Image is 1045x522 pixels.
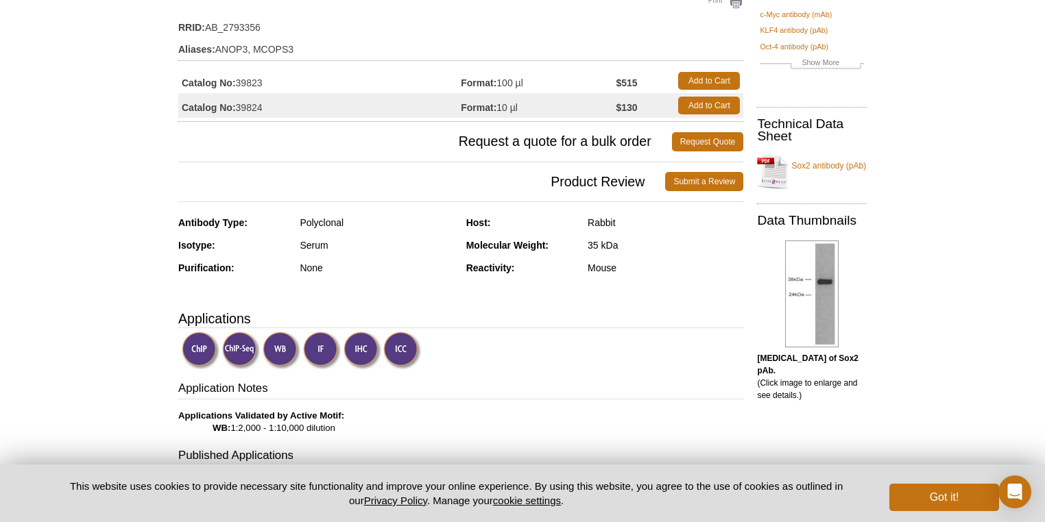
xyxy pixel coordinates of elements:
a: KLF4 antibody (pAb) [760,24,828,36]
strong: Molecular Weight: [466,240,549,251]
img: ChIP Validated [182,332,219,369]
h2: Technical Data Sheet [757,118,867,142]
span: Request a quote for a bulk order [178,132,672,151]
button: cookie settings [493,495,561,506]
a: Sox2 antibody (pAb) [757,151,867,192]
a: c-Myc antibody (mAb) [760,8,832,21]
strong: Catalog No: [182,77,236,89]
a: Request Quote [672,132,744,151]
strong: Format: [461,77,496,89]
td: ANOP3, MCOPS3 [178,35,743,57]
b: Applications Validated by Active Motif: [178,410,344,421]
p: 1:2,000 - 1:10,000 dilution [178,410,743,434]
img: Immunocytochemistry Validated [383,332,421,369]
td: 100 µl [461,69,616,93]
strong: Purification: [178,262,235,273]
h3: Applications [178,308,743,329]
div: Mouse [588,262,743,274]
div: Rabbit [588,216,743,229]
img: Immunofluorescence Validated [303,332,341,369]
strong: RRID: [178,21,205,34]
a: Show More [760,56,864,72]
h3: Application Notes [178,380,743,399]
img: Western Blot Validated [263,332,300,369]
h3: Published Applications [178,447,743,467]
img: Immunohistochemistry Validated [344,332,381,369]
strong: Catalog No: [182,101,236,114]
a: Privacy Policy [364,495,427,506]
p: This website uses cookies to provide necessary site functionality and improve your online experie... [46,479,867,508]
strong: Reactivity: [466,262,515,273]
strong: Isotype: [178,240,215,251]
h2: Data Thumbnails [757,214,867,227]
b: [MEDICAL_DATA] of Sox2 pAb. [757,353,858,375]
strong: $130 [616,101,637,114]
div: Polyclonal [300,216,455,229]
img: Sox2 antibody (pAb) tested by Western blot. [785,240,839,347]
div: 35 kDa [588,239,743,251]
td: 10 µl [461,93,616,118]
a: Add to Cart [678,97,740,114]
div: None [300,262,455,274]
strong: $515 [616,77,637,89]
p: (Click image to enlarge and see details.) [757,352,867,401]
td: 39823 [178,69,461,93]
div: Serum [300,239,455,251]
a: Add to Cart [678,72,740,90]
a: Submit a Review [665,172,743,191]
strong: Format: [461,101,496,114]
td: AB_2793356 [178,13,743,35]
span: Product Review [178,172,665,191]
a: Oct-4 antibody (pAb) [760,40,828,53]
strong: Antibody Type: [178,217,248,228]
td: 39824 [178,93,461,118]
strong: WB: [213,423,230,433]
div: Open Intercom Messenger [998,475,1031,508]
img: ChIP-Seq Validated [222,332,260,369]
strong: Host: [466,217,491,228]
strong: Aliases: [178,43,215,55]
button: Got it! [889,484,999,511]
